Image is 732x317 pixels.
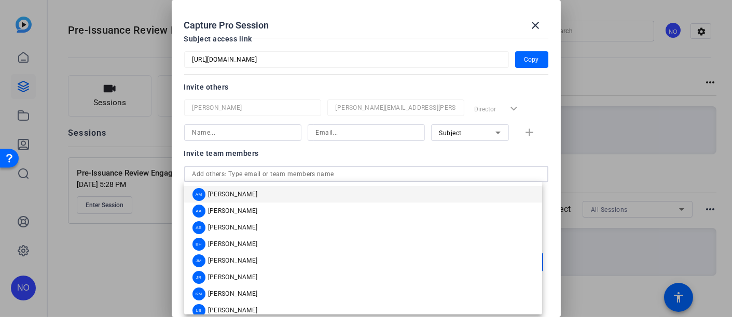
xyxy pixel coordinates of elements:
input: Add others: Type email or team members name [192,168,540,180]
button: Copy [515,51,548,68]
div: AM [192,188,205,201]
div: Capture Pro Session [184,13,548,38]
span: Copy [524,53,539,66]
input: Name... [192,126,293,139]
div: Subject access link [184,33,548,45]
div: AS [192,221,205,234]
input: Email... [316,126,417,139]
span: [PERSON_NAME] [208,223,258,232]
div: AA [192,205,205,218]
input: Name... [192,102,313,114]
span: [PERSON_NAME] [208,240,258,248]
div: Invite others [184,81,548,93]
span: [PERSON_NAME] [208,273,258,281]
span: [PERSON_NAME] [208,207,258,215]
span: [PERSON_NAME] [208,290,258,298]
div: JR [192,271,205,284]
span: [PERSON_NAME] [208,306,258,314]
mat-icon: close [530,19,542,32]
div: JM [192,254,205,267]
div: LB [192,304,205,317]
span: [PERSON_NAME] [208,190,258,198]
span: [PERSON_NAME] [208,256,258,265]
span: Subject [439,129,462,137]
div: Invite team members [184,147,548,160]
div: BH [192,238,205,251]
input: Session OTP [192,53,501,66]
div: KM [192,287,205,300]
input: Email... [336,102,456,114]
